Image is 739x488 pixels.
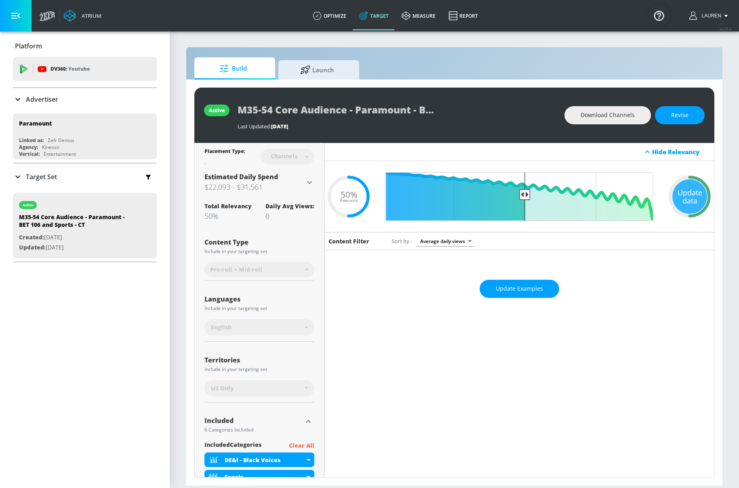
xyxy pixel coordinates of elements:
div: Total Relevancy [204,202,252,210]
div: Linked as: [19,137,44,144]
div: Zefr Demos [48,137,74,144]
div: Include in your targeting set [204,367,314,372]
span: Update Examples [496,284,543,294]
span: 50% [341,190,357,199]
div: activeM35-54 Core Audience - Paramount - BET 106 and Sports - CTCreated:[DATE]Updated:[DATE] [13,193,157,258]
p: [DATE] [19,232,132,243]
span: Created: [19,233,44,241]
div: 6 Categories Included [204,427,302,432]
span: Build [202,59,264,78]
div: Include in your targeting set [204,249,314,254]
input: Final Threshold [381,172,657,221]
span: Download Channels [581,110,635,120]
span: Updated: [19,243,46,251]
div: ParamountLinked as:Zefr DemosAgency:KinessoVertical:Entertainment [13,113,157,159]
button: Revise [655,106,705,124]
a: Target [353,1,395,30]
div: Vertical: [19,151,40,157]
div: Paramount [19,119,52,127]
span: Relevance [340,199,358,203]
a: measure [395,1,442,30]
p: Target Set [26,172,57,181]
div: Agency: [19,144,38,151]
a: Atrium [64,10,101,22]
div: Sports [204,470,314,484]
div: Update data [672,179,707,214]
span: Estimated Daily Spend [204,172,278,181]
div: 50% [204,211,252,221]
p: Clear All [289,441,314,451]
p: Advertiser [26,95,58,104]
div: Content Type [204,239,314,245]
a: Report [442,1,484,30]
div: Channels [267,153,301,159]
span: US Only [211,384,234,392]
div: Languages [204,296,314,302]
div: Kinesso [42,144,59,151]
button: Download Channels [564,106,651,124]
div: DV360: Youtube [13,57,157,81]
span: [DATE] [271,123,288,130]
div: Entertainment [44,151,76,157]
div: Platform [13,35,157,57]
h3: $22,093 - $31,561 [204,181,305,193]
div: Average daily views [416,236,475,247]
div: Daily Avg Views: [265,202,314,210]
div: Advertiser [13,88,157,111]
div: DE&I - Black Voices [204,452,314,467]
a: optimize [306,1,353,30]
div: active [209,107,225,114]
div: Last Updated: [238,123,556,130]
div: Territories [204,357,314,363]
p: DV360: [51,65,90,73]
p: Youtube [68,65,90,73]
span: Sort by [392,237,412,245]
div: US Only [204,380,314,396]
div: Target Set [13,163,157,190]
div: Estimated Daily Spend$22,093 - $31,561 [204,172,314,193]
div: M35-54 Core Audience - Paramount - BET 106 and Sports - CT [19,213,132,232]
button: Update Examples [480,280,559,298]
div: 0 [265,211,314,221]
span: Launch [286,60,348,80]
p: [DATE] [19,243,132,253]
div: active [23,203,34,207]
div: DE&I - Black Voices [225,456,305,464]
p: Platform [15,42,42,50]
span: Pre-roll + Mid-roll [210,266,262,274]
div: Placement Type: [204,148,245,156]
div: Hide Relevancy [324,143,714,161]
div: Hide Relevancy [652,148,710,156]
button: Lauren [689,11,731,21]
h6: Content Filter [328,237,369,245]
span: v 4.25.4 [720,27,731,31]
div: English [204,319,314,335]
div: Sports [225,473,305,481]
span: included Categories [204,441,261,451]
div: Atrium [78,12,101,19]
div: Included [204,417,302,424]
span: Revise [671,110,688,120]
div: Include in your targeting set [204,306,314,311]
button: Open Resource Center [648,4,670,27]
span: English [211,323,232,331]
span: login as: lauren.bacher@zefr.com [698,13,721,19]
